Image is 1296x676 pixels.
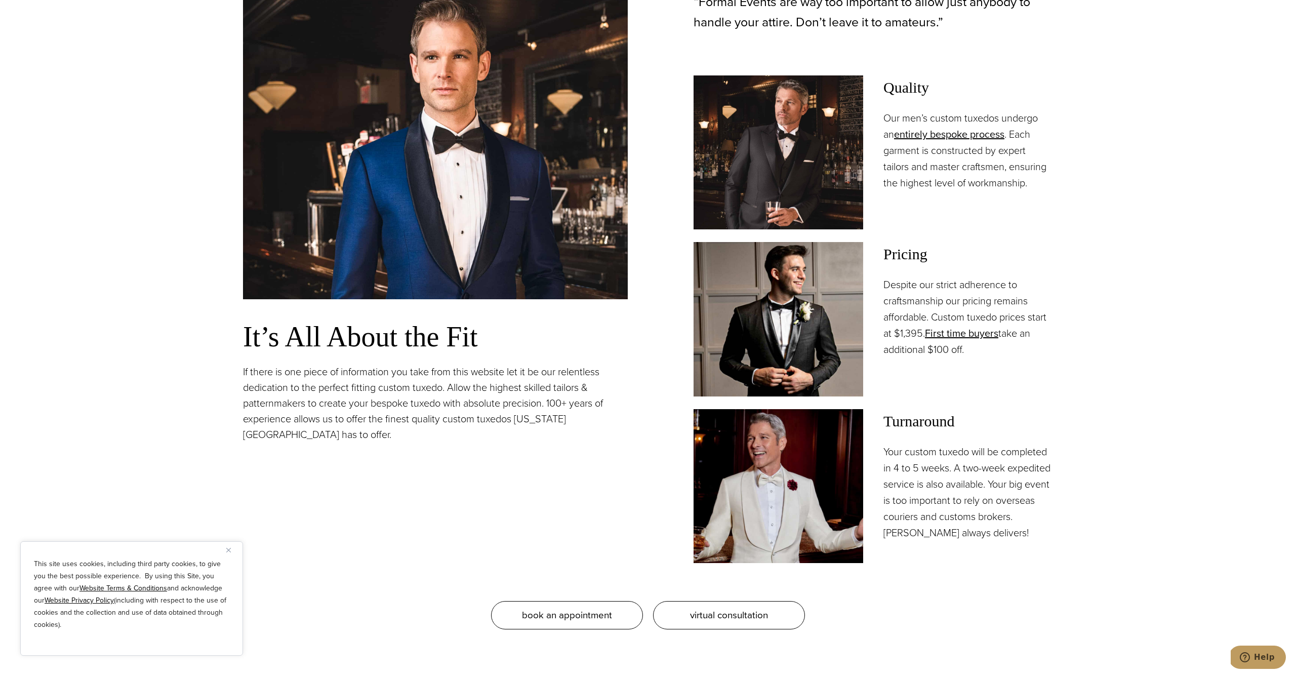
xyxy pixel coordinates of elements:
[34,558,229,631] p: This site uses cookies, including third party cookies, to give you the best possible experience. ...
[694,75,863,229] img: Model at bar in vested custom wedding tuxedo in black with white shirt and black bowtie. Fabric b...
[653,601,805,629] a: virtual consultation
[690,608,768,622] span: virtual consultation
[883,444,1053,541] p: Your custom tuxedo will be completed in 4 to 5 weeks. A two-week expedited service is also availa...
[883,276,1053,357] p: Despite our strict adherence to craftsmanship our pricing remains affordable. Custom tuxedo price...
[883,75,1053,100] span: Quality
[522,608,612,622] span: book an appointment
[243,364,628,443] p: If there is one piece of information you take from this website let it be our relentless dedicati...
[894,127,1004,142] a: entirely bespoke process
[883,110,1053,191] p: Our men’s custom tuxedos undergo an . Each garment is constructed by expert tailors and master cr...
[79,583,167,593] a: Website Terms & Conditions
[226,548,231,552] img: Close
[883,409,1053,433] span: Turnaround
[243,320,628,354] h3: It’s All About the Fit
[1231,646,1286,671] iframe: Opens a widget where you can chat to one of our agents
[694,242,863,396] img: Client in classic black shawl collar black custom tuxedo.
[226,544,238,556] button: Close
[883,242,1053,266] span: Pricing
[491,601,643,629] a: book an appointment
[925,326,998,341] a: First time buyers
[45,595,114,606] a: Website Privacy Policy
[694,409,863,563] img: Model in white custom tailored tuxedo jacket with wide white shawl lapel, white shirt and bowtie....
